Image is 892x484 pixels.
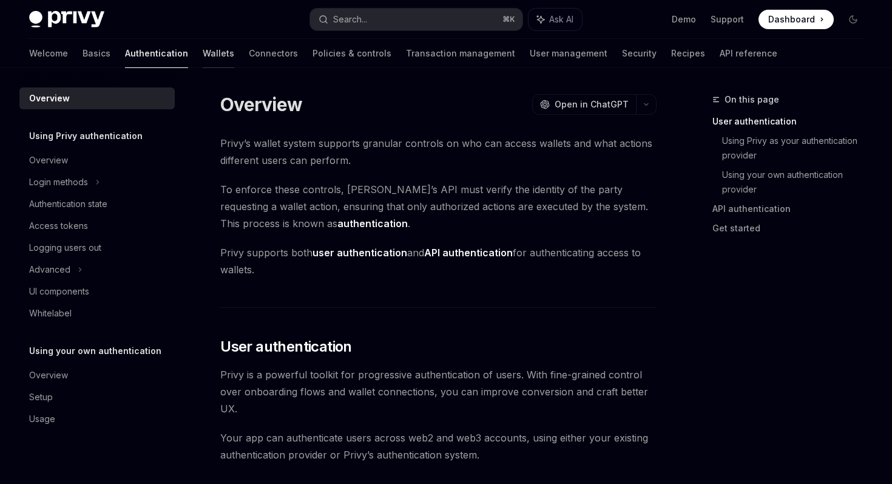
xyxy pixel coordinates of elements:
div: Search... [333,12,367,27]
div: Overview [29,91,70,106]
a: Wallets [203,39,234,68]
a: Support [711,13,744,26]
div: Overview [29,368,68,383]
a: User management [530,39,607,68]
a: Policies & controls [313,39,391,68]
h5: Using your own authentication [29,344,161,358]
a: Demo [672,13,696,26]
div: Overview [29,153,68,168]
a: Get started [712,219,873,238]
a: Logging users out [19,237,175,259]
button: Toggle dark mode [843,10,863,29]
span: Open in ChatGPT [555,98,629,111]
strong: API authentication [424,247,513,259]
a: Using Privy as your authentication provider [722,131,873,165]
a: Whitelabel [19,302,175,324]
a: API reference [720,39,777,68]
a: API authentication [712,199,873,219]
a: Usage [19,408,175,430]
span: Privy supports both and for authenticating access to wallets. [220,244,657,278]
span: User authentication [220,337,352,356]
a: Security [622,39,657,68]
span: Ask AI [549,13,573,26]
div: Whitelabel [29,306,72,321]
h1: Overview [220,94,302,115]
div: Advanced [29,262,70,277]
a: Using your own authentication provider [722,165,873,199]
div: Usage [29,412,55,426]
span: Dashboard [768,13,815,26]
div: Setup [29,390,53,404]
span: Your app can authenticate users across web2 and web3 accounts, using either your existing authent... [220,429,657,463]
button: Ask AI [529,9,582,30]
a: Authentication [125,39,188,68]
strong: authentication [337,217,408,230]
span: On this page [725,92,779,107]
div: Login methods [29,175,88,189]
div: Access tokens [29,219,88,233]
div: UI components [29,284,89,299]
div: Logging users out [29,240,101,255]
a: Authentication state [19,193,175,215]
strong: user authentication [313,247,407,259]
span: To enforce these controls, [PERSON_NAME]’s API must verify the identity of the party requesting a... [220,181,657,232]
a: Dashboard [759,10,834,29]
button: Open in ChatGPT [532,94,636,115]
a: Overview [19,364,175,386]
a: Setup [19,386,175,408]
button: Search...⌘K [310,9,522,30]
a: Access tokens [19,215,175,237]
a: Welcome [29,39,68,68]
a: Overview [19,87,175,109]
span: Privy is a powerful toolkit for progressive authentication of users. With fine-grained control ov... [220,366,657,417]
a: Overview [19,149,175,171]
div: Authentication state [29,197,107,211]
a: UI components [19,281,175,302]
span: Privy’s wallet system supports granular controls on who can access wallets and what actions diffe... [220,135,657,169]
a: Transaction management [406,39,515,68]
a: Basics [83,39,110,68]
a: Connectors [249,39,298,68]
h5: Using Privy authentication [29,129,143,143]
span: ⌘ K [502,15,515,24]
img: dark logo [29,11,104,28]
a: User authentication [712,112,873,131]
a: Recipes [671,39,705,68]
